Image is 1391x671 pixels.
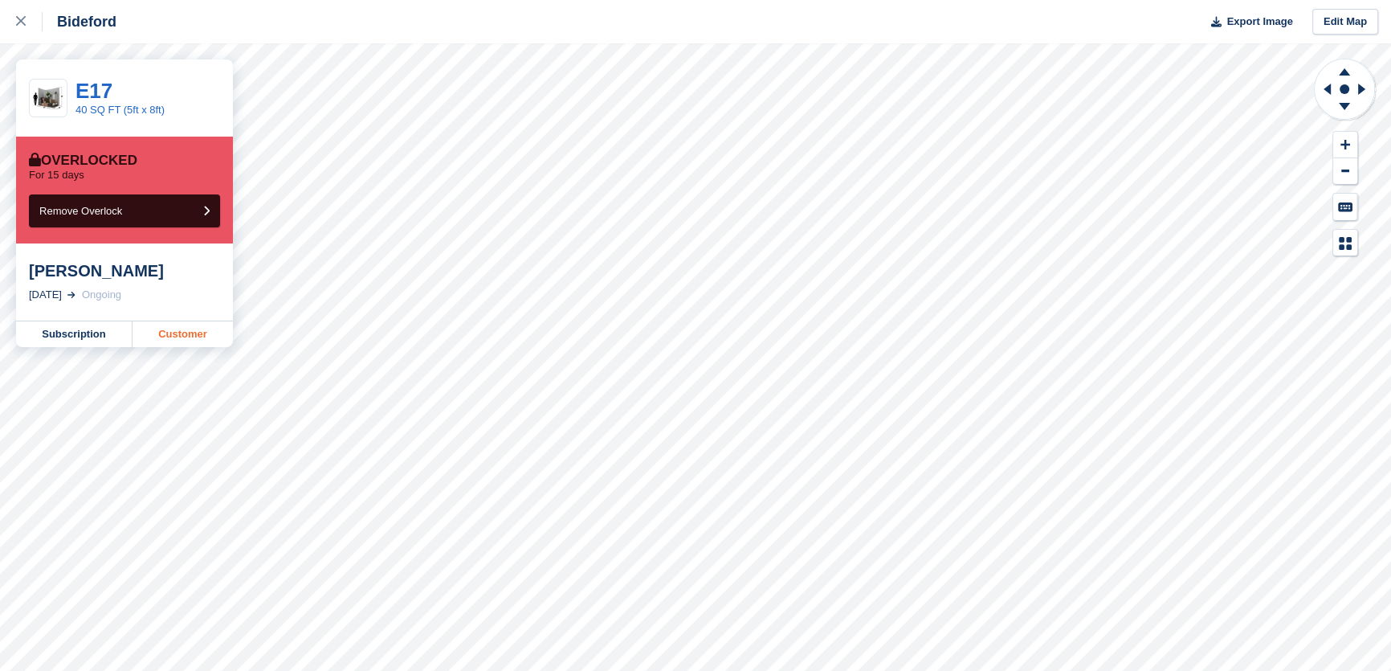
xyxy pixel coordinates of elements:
span: Remove Overlock [39,205,122,217]
p: For 15 days [29,169,84,182]
button: Map Legend [1333,230,1357,256]
img: arrow-right-light-icn-cde0832a797a2874e46488d9cf13f60e5c3a73dbe684e267c42b8395dfbc2abf.svg [67,292,75,298]
div: [PERSON_NAME] [29,261,220,280]
button: Zoom Out [1333,158,1357,185]
div: [DATE] [29,287,62,303]
a: E17 [75,79,112,103]
img: 40-sqft-unit.jpg [30,84,67,113]
button: Export Image [1201,9,1293,35]
div: Overlocked [29,153,137,169]
a: Customer [133,321,233,347]
div: Bideford [43,12,116,31]
a: 40 SQ FT (5ft x 8ft) [75,104,165,116]
button: Remove Overlock [29,194,220,227]
button: Zoom In [1333,132,1357,158]
button: Keyboard Shortcuts [1333,194,1357,220]
a: Edit Map [1312,9,1378,35]
div: Ongoing [82,287,121,303]
a: Subscription [16,321,133,347]
span: Export Image [1226,14,1292,30]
